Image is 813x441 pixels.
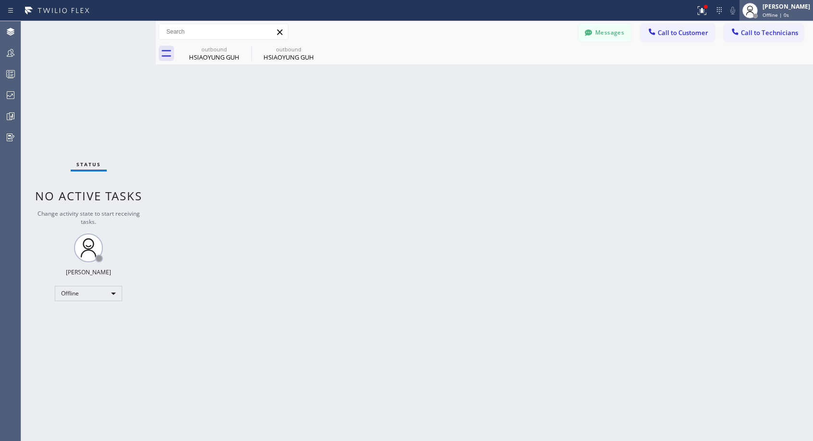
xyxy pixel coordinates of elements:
[741,28,798,37] span: Call to Technicians
[66,268,111,276] div: [PERSON_NAME]
[763,12,789,18] span: Offline | 0s
[578,24,631,42] button: Messages
[252,46,325,53] div: outbound
[252,43,325,64] div: HSIAOYUNG GUH
[724,24,803,42] button: Call to Technicians
[178,53,250,61] div: HSIAOYUNG GUH
[658,28,708,37] span: Call to Customer
[76,161,101,168] span: Status
[159,24,288,39] input: Search
[726,4,739,17] button: Mute
[641,24,714,42] button: Call to Customer
[178,46,250,53] div: outbound
[38,209,140,226] span: Change activity state to start receiving tasks.
[35,188,142,204] span: No active tasks
[55,286,122,301] div: Offline
[178,43,250,64] div: HSIAOYUNG GUH
[252,53,325,61] div: HSIAOYUNG GUH
[763,2,810,11] div: [PERSON_NAME]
